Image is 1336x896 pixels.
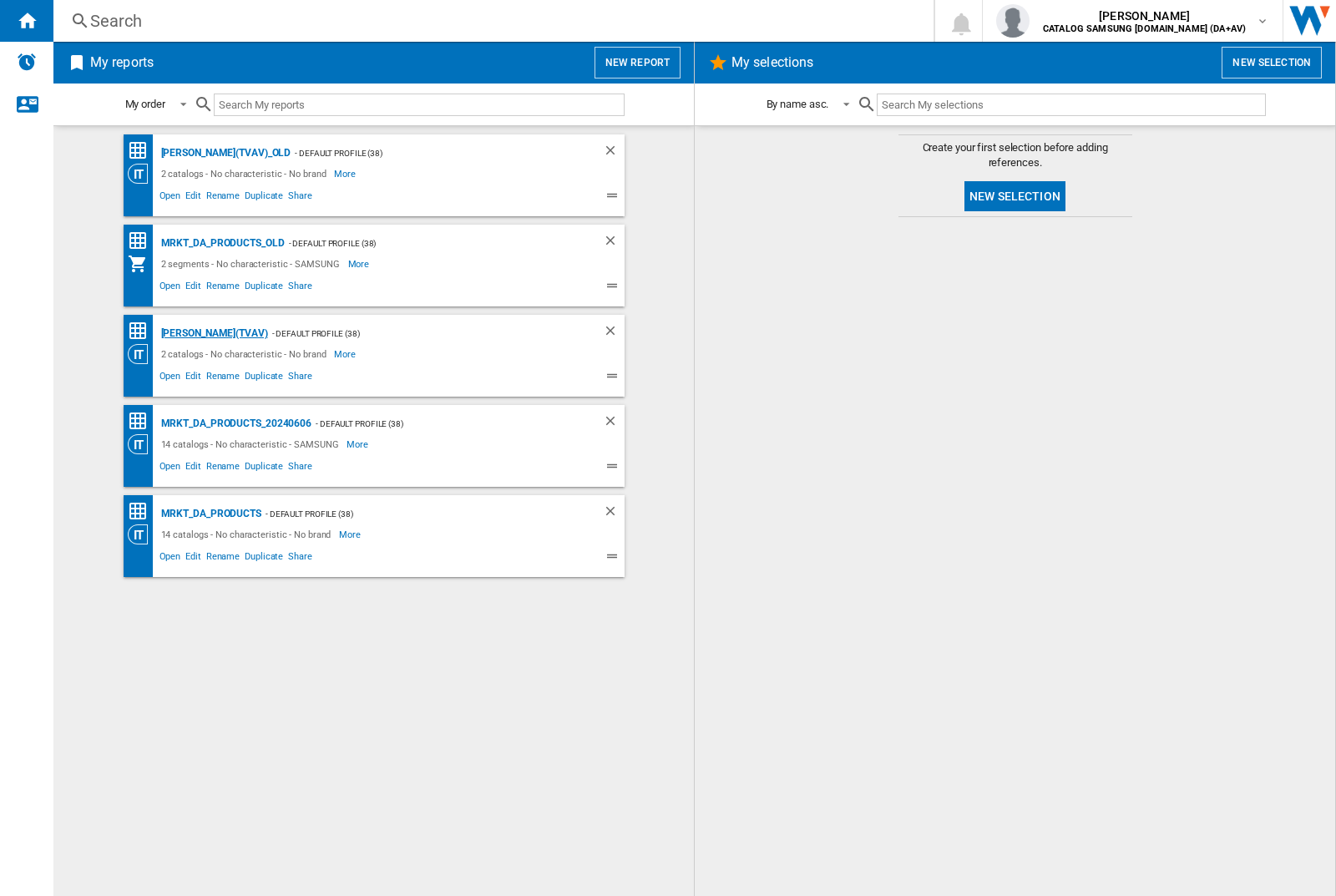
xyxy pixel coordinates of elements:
[90,9,890,33] div: Search
[204,278,242,298] span: Rename
[17,52,37,72] img: alerts-logo.svg
[339,524,363,544] span: More
[157,143,291,164] div: [PERSON_NAME](TVAV)_old
[157,504,261,524] div: MRKT_DA_PRODUCTS
[128,524,157,544] div: Category View
[603,504,625,524] div: Delete
[595,47,681,78] button: New report
[128,411,157,432] div: Price Matrix
[128,140,157,161] div: Price Matrix
[286,458,315,478] span: Share
[128,230,157,251] div: Price Matrix
[1222,47,1322,78] button: New selection
[1043,23,1246,34] b: CATALOG SAMSUNG [DOMAIN_NAME] (DA+AV)
[128,344,157,364] div: Category View
[286,188,315,208] span: Share
[128,254,157,274] div: My Assortment
[268,323,569,344] div: - Default profile (38)
[183,188,204,208] span: Edit
[128,434,157,454] div: Category View
[128,501,157,522] div: Price Matrix
[204,188,242,208] span: Rename
[125,98,165,110] div: My order
[157,549,184,569] span: Open
[157,188,184,208] span: Open
[242,458,286,478] span: Duplicate
[157,344,335,364] div: 2 catalogs - No characteristic - No brand
[877,94,1265,116] input: Search My selections
[603,233,625,254] div: Delete
[183,278,204,298] span: Edit
[285,233,569,254] div: - Default profile (38)
[157,233,285,254] div: MRKT_DA_PRODUCTS_OLD
[347,434,371,454] span: More
[204,549,242,569] span: Rename
[964,181,1065,211] button: New selection
[157,278,184,298] span: Open
[767,98,829,110] div: By name asc.
[242,368,286,388] span: Duplicate
[157,254,348,274] div: 2 segments - No characteristic - SAMSUNG
[603,143,625,164] div: Delete
[603,323,625,344] div: Delete
[183,458,204,478] span: Edit
[291,143,569,164] div: - Default profile (38)
[183,368,204,388] span: Edit
[603,413,625,434] div: Delete
[157,323,268,344] div: [PERSON_NAME](TVAV)
[157,164,335,184] div: 2 catalogs - No characteristic - No brand
[261,504,569,524] div: - Default profile (38)
[204,368,242,388] span: Rename
[286,278,315,298] span: Share
[157,368,184,388] span: Open
[128,164,157,184] div: Category View
[311,413,569,434] div: - Default profile (38)
[898,140,1132,170] span: Create your first selection before adding references.
[242,549,286,569] span: Duplicate
[348,254,372,274] span: More
[214,94,625,116] input: Search My reports
[157,434,347,454] div: 14 catalogs - No characteristic - SAMSUNG
[183,549,204,569] span: Edit
[1043,8,1246,24] span: [PERSON_NAME]
[128,321,157,342] div: Price Matrix
[334,344,358,364] span: More
[286,549,315,569] span: Share
[204,458,242,478] span: Rename
[286,368,315,388] span: Share
[728,47,817,78] h2: My selections
[996,4,1030,38] img: profile.jpg
[242,188,286,208] span: Duplicate
[157,413,312,434] div: MRKT_DA_PRODUCTS_20240606
[87,47,157,78] h2: My reports
[157,458,184,478] span: Open
[242,278,286,298] span: Duplicate
[334,164,358,184] span: More
[157,524,340,544] div: 14 catalogs - No characteristic - No brand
